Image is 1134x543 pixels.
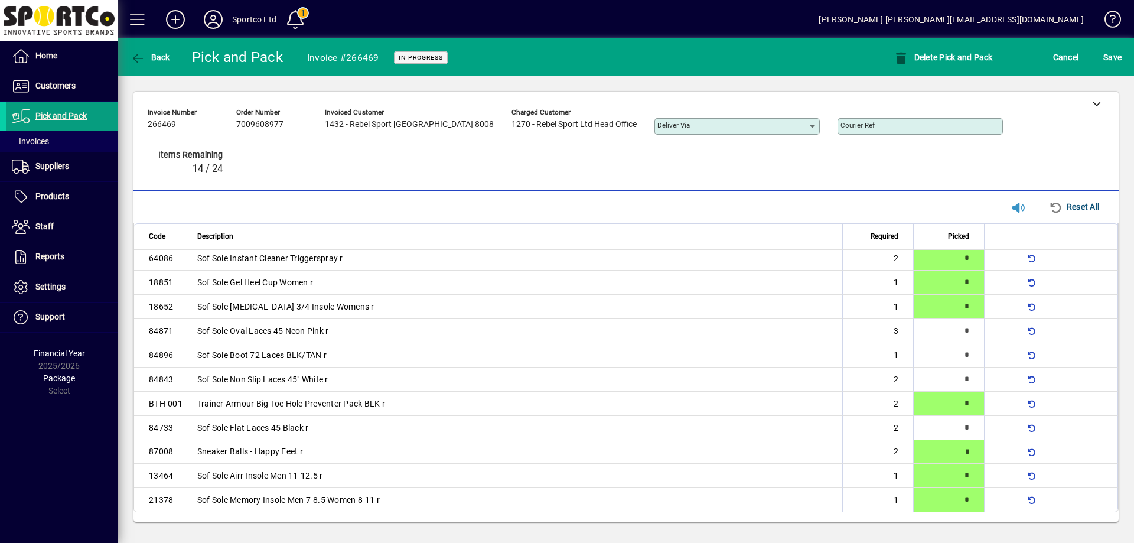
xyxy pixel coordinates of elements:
td: 3 [842,319,913,343]
a: Staff [6,212,118,242]
span: 1270 - Rebel Sport Ltd Head Office [511,120,637,129]
span: Description [197,230,233,243]
span: Reports [35,252,64,261]
a: Invoices [6,131,118,151]
td: Sneaker Balls - Happy Feet r [190,440,842,464]
a: Customers [6,71,118,101]
td: 2 [842,416,913,440]
td: 2 [842,392,913,416]
span: Back [131,53,170,62]
div: Pick and Pack [192,48,283,67]
span: Home [35,51,57,60]
td: Sof Sole Oval Laces 45 Neon Pink r [190,319,842,343]
div: Sportco Ltd [232,10,276,29]
button: Save [1100,47,1125,68]
a: Products [6,182,118,212]
td: 18652 [134,295,190,319]
span: Reset All [1049,197,1099,216]
td: Sof Sole Instant Cleaner Triggerspray r [190,246,842,271]
a: Support [6,303,118,332]
td: 1 [842,295,913,319]
td: 2 [842,246,913,271]
span: Cancel [1053,48,1079,67]
td: 64086 [134,246,190,271]
td: Trainer Armour Big Toe Hole Preventer Pack BLK r [190,392,842,416]
td: Sof Sole Non Slip Laces 45" White r [190,368,842,392]
span: Code [149,230,165,243]
td: 87008 [134,440,190,464]
td: Sof Sole Flat Laces 45 Black r [190,416,842,440]
td: 84896 [134,343,190,368]
td: Sof Sole Memory Insole Men 7-8.5 Women 8-11 r [190,488,842,512]
div: Invoice #266469 [307,48,379,67]
span: In Progress [399,54,443,61]
mat-label: Courier Ref [840,121,875,129]
td: 1 [842,488,913,512]
span: Suppliers [35,161,69,171]
a: Reports [6,242,118,272]
td: Sof Sole Boot 72 Laces BLK/TAN r [190,343,842,368]
div: [PERSON_NAME] [PERSON_NAME][EMAIL_ADDRESS][DOMAIN_NAME] [819,10,1084,29]
span: 14 / 24 [193,163,223,174]
td: 21378 [134,488,190,512]
span: 266469 [148,120,176,129]
td: 1 [842,464,913,488]
span: Customers [35,81,76,90]
td: 2 [842,368,913,392]
td: 84871 [134,319,190,343]
span: Delete Pick and Pack [894,53,993,62]
td: Sof Sole Gel Heel Cup Women r [190,271,842,295]
span: Support [35,312,65,321]
mat-label: Deliver via [657,121,690,129]
span: Staff [35,222,54,231]
span: Pick and Pack [35,111,87,121]
td: 1 [842,343,913,368]
td: 84733 [134,416,190,440]
button: Add [157,9,194,30]
a: Home [6,41,118,71]
a: Knowledge Base [1096,2,1119,41]
button: Profile [194,9,232,30]
td: Sof Sole Airr Insole Men 11-12.5 r [190,464,842,488]
span: Items remaining [152,150,223,160]
span: Products [35,191,69,201]
td: 84843 [134,368,190,392]
span: Package [43,373,75,383]
td: 18851 [134,271,190,295]
a: Settings [6,272,118,302]
span: Financial Year [34,349,85,358]
a: Suppliers [6,152,118,181]
button: Cancel [1050,47,1082,68]
span: S [1103,53,1108,62]
span: Invoices [12,136,49,146]
app-page-header-button: Back [118,47,183,68]
td: 2 [842,440,913,464]
td: BTH-001 [134,392,190,416]
span: 1432 - Rebel Sport [GEOGRAPHIC_DATA] 8008 [325,120,494,129]
span: Picked [948,230,969,243]
span: Settings [35,282,66,291]
span: ave [1103,48,1122,67]
span: 7009608977 [236,120,283,129]
button: Back [128,47,173,68]
button: Reset All [1044,196,1104,217]
span: Required [871,230,898,243]
td: 13464 [134,464,190,488]
td: Sof Sole [MEDICAL_DATA] 3/4 Insole Womens r [190,295,842,319]
td: 1 [842,271,913,295]
button: Delete Pick and Pack [891,47,996,68]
